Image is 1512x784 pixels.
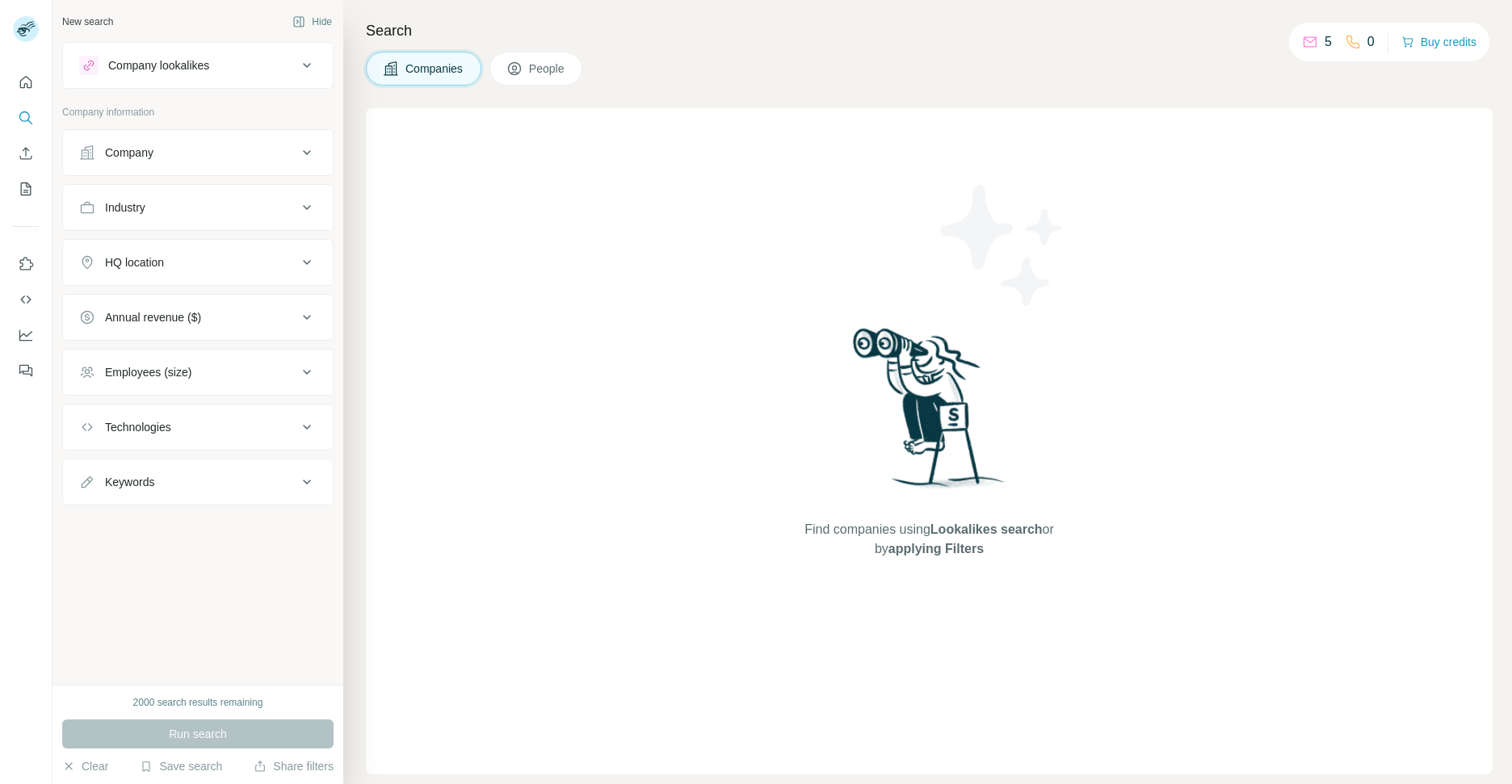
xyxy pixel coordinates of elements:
span: applying Filters [888,542,984,556]
button: Industry [63,188,333,227]
button: Company [63,133,333,172]
h4: Search [366,19,1493,42]
button: Share filters [254,758,334,774]
button: Enrich CSV [13,139,39,168]
button: Hide [281,10,343,34]
div: New search [62,15,113,29]
button: Buy credits [1401,31,1476,53]
div: 2000 search results remaining [133,695,263,710]
button: Use Surfe API [13,285,39,314]
span: People [529,61,566,77]
span: Lookalikes search [930,522,1043,536]
div: Employees (size) [105,364,191,380]
button: Quick start [13,68,39,97]
button: Use Surfe on LinkedIn [13,249,39,279]
button: HQ location [63,243,333,282]
div: Keywords [105,474,154,490]
div: HQ location [105,254,164,270]
button: Technologies [63,408,333,447]
div: Industry [105,199,145,216]
button: Dashboard [13,321,39,350]
img: Surfe Illustration - Stars [930,173,1075,318]
button: Company lookalikes [63,46,333,85]
img: Surfe Illustration - Woman searching with binoculars [846,324,1014,504]
span: Companies [405,61,464,77]
p: 5 [1325,32,1332,52]
button: Employees (size) [63,353,333,392]
div: Technologies [105,419,171,435]
p: 0 [1367,32,1375,52]
div: Annual revenue ($) [105,309,201,325]
button: Save search [140,758,222,774]
button: Search [13,103,39,132]
button: Keywords [63,463,333,501]
button: Feedback [13,356,39,385]
button: Annual revenue ($) [63,298,333,337]
button: Clear [62,758,108,774]
p: Company information [62,105,334,119]
div: Company [105,145,153,161]
button: My lists [13,174,39,203]
span: Find companies using or by [800,520,1058,559]
div: Company lookalikes [108,57,209,73]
